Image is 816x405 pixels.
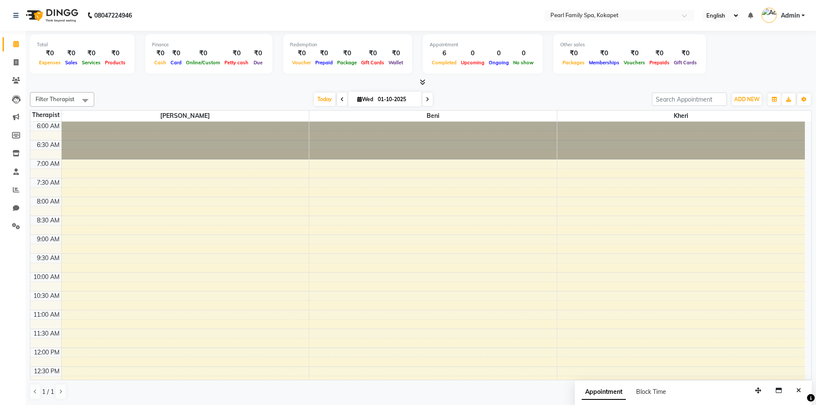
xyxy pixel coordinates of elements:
[168,48,184,58] div: ₹0
[22,3,81,27] img: logo
[152,60,168,66] span: Cash
[781,11,800,20] span: Admin
[672,48,699,58] div: ₹0
[459,60,487,66] span: Upcoming
[560,41,699,48] div: Other sales
[487,60,511,66] span: Ongoing
[32,367,61,376] div: 12:30 PM
[314,93,335,106] span: Today
[587,48,622,58] div: ₹0
[222,48,251,58] div: ₹0
[309,111,557,121] span: beni
[32,291,61,300] div: 10:30 AM
[32,273,61,282] div: 10:00 AM
[762,8,777,23] img: Admin
[94,3,132,27] b: 08047224946
[32,348,61,357] div: 12:00 PM
[734,96,759,102] span: ADD NEW
[355,96,375,102] span: Wed
[290,48,313,58] div: ₹0
[622,48,647,58] div: ₹0
[290,60,313,66] span: Voucher
[511,48,536,58] div: 0
[30,111,61,120] div: Therapist
[313,60,335,66] span: Prepaid
[313,48,335,58] div: ₹0
[80,60,103,66] span: Services
[80,48,103,58] div: ₹0
[792,384,805,397] button: Close
[636,388,666,396] span: Block Time
[184,48,222,58] div: ₹0
[37,60,63,66] span: Expenses
[62,111,309,121] span: [PERSON_NAME]
[622,60,647,66] span: Vouchers
[647,60,672,66] span: Prepaids
[37,41,128,48] div: Total
[35,122,61,131] div: 6:00 AM
[35,197,61,206] div: 8:00 AM
[35,235,61,244] div: 9:00 AM
[36,96,75,102] span: Filter Therapist
[375,93,418,106] input: 2025-10-01
[430,48,459,58] div: 6
[587,60,622,66] span: Memberships
[35,216,61,225] div: 8:30 AM
[251,60,265,66] span: Due
[35,159,61,168] div: 7:00 AM
[168,60,184,66] span: Card
[430,41,536,48] div: Appointment
[335,48,359,58] div: ₹0
[42,387,54,396] span: 1 / 1
[359,60,386,66] span: Gift Cards
[37,48,63,58] div: ₹0
[32,310,61,319] div: 11:00 AM
[386,48,405,58] div: ₹0
[35,178,61,187] div: 7:30 AM
[63,60,80,66] span: Sales
[32,329,61,338] div: 11:30 AM
[582,384,626,400] span: Appointment
[672,60,699,66] span: Gift Cards
[560,48,587,58] div: ₹0
[222,60,251,66] span: Petty cash
[35,141,61,150] div: 6:30 AM
[652,93,727,106] input: Search Appointment
[487,48,511,58] div: 0
[335,60,359,66] span: Package
[184,60,222,66] span: Online/Custom
[103,60,128,66] span: Products
[459,48,487,58] div: 0
[152,41,266,48] div: Finance
[35,254,61,263] div: 9:30 AM
[152,48,168,58] div: ₹0
[290,41,405,48] div: Redemption
[560,60,587,66] span: Packages
[557,111,805,121] span: Kheri
[430,60,459,66] span: Completed
[103,48,128,58] div: ₹0
[511,60,536,66] span: No show
[359,48,386,58] div: ₹0
[63,48,80,58] div: ₹0
[647,48,672,58] div: ₹0
[386,60,405,66] span: Wallet
[251,48,266,58] div: ₹0
[732,93,762,105] button: ADD NEW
